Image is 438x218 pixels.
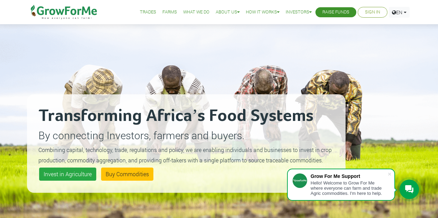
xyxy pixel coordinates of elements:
h2: Transforming Africa’s Food Systems [38,106,334,126]
small: Combining capital, technology, trade, regulations and policy, we are enabling individuals and bus... [38,146,332,164]
p: By connecting Investors, farmers and buyers. [38,127,334,143]
a: EN [389,7,410,18]
a: What We Do [183,9,209,16]
a: About Us [216,9,240,16]
a: Invest in Agriculture [39,168,96,181]
a: Raise Funds [322,9,349,16]
a: Farms [162,9,177,16]
div: Hello! Welcome to Grow For Me where everyone can farm and trade Agric commodities. I'm here to help. [311,180,387,196]
a: Sign In [365,9,380,16]
a: Investors [286,9,312,16]
div: Grow For Me Support [311,173,387,179]
a: How it Works [246,9,279,16]
a: Trades [140,9,156,16]
a: Buy Commodities [101,168,153,181]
